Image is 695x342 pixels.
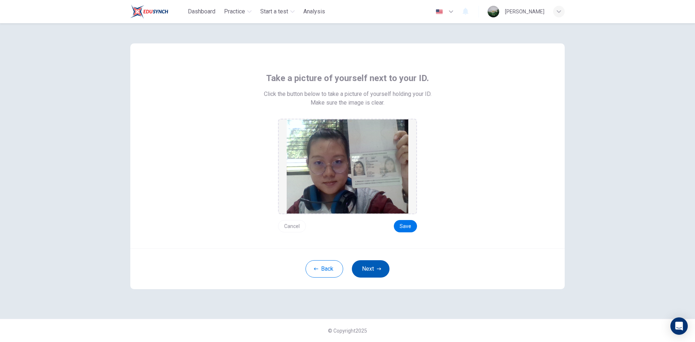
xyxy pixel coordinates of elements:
[352,260,389,278] button: Next
[260,7,288,16] span: Start a test
[257,5,298,18] button: Start a test
[188,7,215,16] span: Dashboard
[130,4,185,19] a: Train Test logo
[224,7,245,16] span: Practice
[130,4,168,19] img: Train Test logo
[287,119,408,214] img: preview screemshot
[505,7,544,16] div: [PERSON_NAME]
[264,90,431,98] span: Click the button below to take a picture of yourself holding your ID.
[278,220,306,232] button: Cancel
[394,220,417,232] button: Save
[266,72,429,84] span: Take a picture of yourself next to your ID.
[303,7,325,16] span: Analysis
[306,260,343,278] button: Back
[435,9,444,14] img: en
[221,5,254,18] button: Practice
[300,5,328,18] button: Analysis
[185,5,218,18] button: Dashboard
[488,6,499,17] img: Profile picture
[311,98,384,107] span: Make sure the image is clear.
[328,328,367,334] span: © Copyright 2025
[670,317,688,335] div: Open Intercom Messenger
